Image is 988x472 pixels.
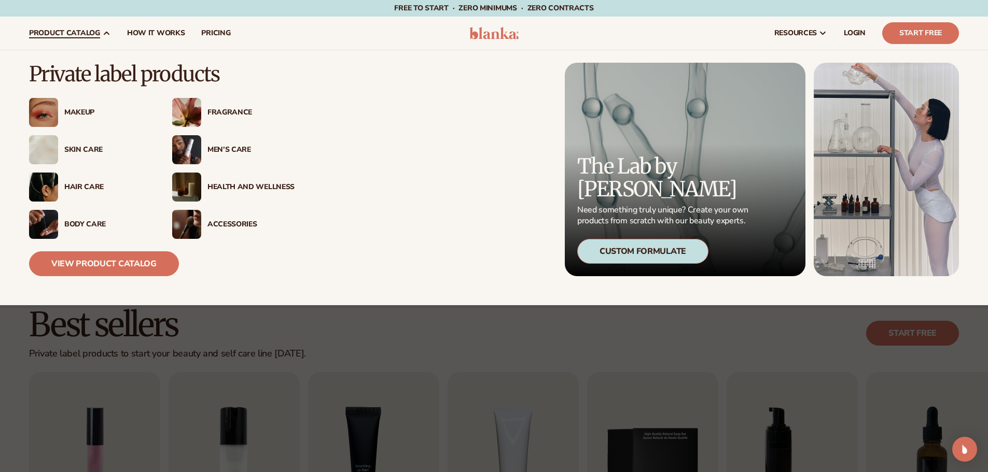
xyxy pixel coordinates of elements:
[29,98,58,127] img: Female with glitter eye makeup.
[29,173,151,202] a: Female hair pulled back with clips. Hair Care
[127,29,185,37] span: How It Works
[577,205,752,226] p: Need something truly unique? Create your own products from scratch with our beauty experts.
[172,98,201,127] img: Pink blooming flower.
[565,63,805,276] a: Microscopic product formula. The Lab by [PERSON_NAME] Need something truly unique? Create your ow...
[172,135,201,164] img: Male holding moisturizer bottle.
[29,210,151,239] a: Male hand applying moisturizer. Body Care
[119,17,193,50] a: How It Works
[882,22,959,44] a: Start Free
[201,29,230,37] span: pricing
[29,173,58,202] img: Female hair pulled back with clips.
[172,135,295,164] a: Male holding moisturizer bottle. Men’s Care
[207,183,295,192] div: Health And Wellness
[64,183,151,192] div: Hair Care
[64,146,151,154] div: Skin Care
[29,29,100,37] span: product catalog
[29,63,295,85] p: Private label products
[64,108,151,117] div: Makeup
[21,17,119,50] a: product catalog
[172,173,295,202] a: Candles and incense on table. Health And Wellness
[64,220,151,229] div: Body Care
[844,29,866,37] span: LOGIN
[172,173,201,202] img: Candles and incense on table.
[172,98,295,127] a: Pink blooming flower. Fragrance
[172,210,295,239] a: Female with makeup brush. Accessories
[952,437,977,462] div: Open Intercom Messenger
[814,63,959,276] img: Female in lab with equipment.
[29,98,151,127] a: Female with glitter eye makeup. Makeup
[836,17,874,50] a: LOGIN
[29,135,58,164] img: Cream moisturizer swatch.
[207,108,295,117] div: Fragrance
[207,220,295,229] div: Accessories
[394,3,593,13] span: Free to start · ZERO minimums · ZERO contracts
[469,27,519,39] img: logo
[29,135,151,164] a: Cream moisturizer swatch. Skin Care
[193,17,239,50] a: pricing
[29,210,58,239] img: Male hand applying moisturizer.
[577,239,708,264] div: Custom Formulate
[577,155,752,201] p: The Lab by [PERSON_NAME]
[29,251,179,276] a: View Product Catalog
[774,29,817,37] span: resources
[766,17,836,50] a: resources
[207,146,295,154] div: Men’s Care
[172,210,201,239] img: Female with makeup brush.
